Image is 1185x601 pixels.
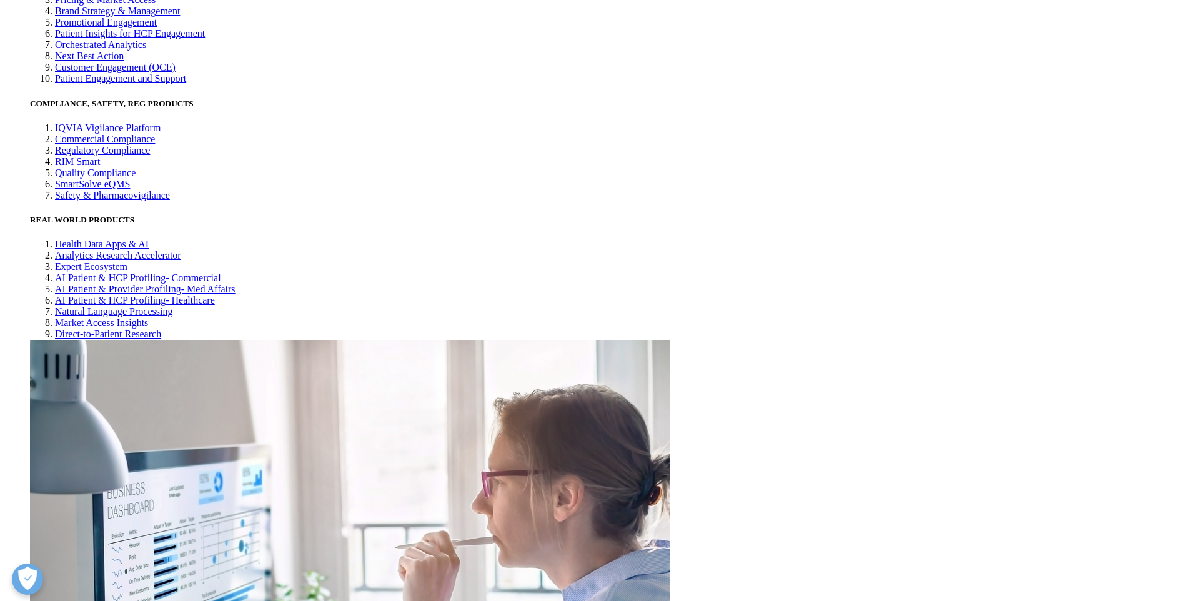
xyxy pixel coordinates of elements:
[55,250,181,261] a: Analytics Research Accelerator​
[55,284,236,294] a: AI Patient & Provider Profiling- Med Affairs​
[55,145,150,156] a: Regulatory Compliance
[55,190,170,201] a: Safety & Pharmacovigilance
[55,317,148,328] a: Market Access Insights
[55,39,146,50] a: Orchestrated Analytics
[55,295,215,305] a: AI Patient & HCP Profiling- Healthcare​
[55,306,172,317] a: Natural Language Processing
[30,99,1180,109] h5: COMPLIANCE, SAFETY, REG PRODUCTS
[55,62,176,72] a: Customer Engagement (OCE)
[55,28,205,39] a: Patient Insights for HCP Engagement​
[55,179,130,189] a: SmartSolve eQMS
[55,261,127,272] a: Expert Ecosystem​
[55,122,161,133] a: IQVIA Vigilance Platform
[55,134,155,144] a: Commercial Compliance
[30,215,1180,225] h5: REAL WORLD PRODUCTS
[55,51,124,61] a: Next Best Action
[55,6,180,16] a: Brand Strategy & Management
[55,17,157,27] a: Promotional Engagement
[55,167,136,178] a: Quality Compliance
[55,329,161,339] a: Direct-to-Patient Research
[55,73,186,84] a: Patient Engagement and Support
[55,156,100,167] a: RIM Smart
[55,239,149,249] a: Health Data Apps & AI
[55,272,221,283] a: AI Patient & HCP Profiling- Commercial
[12,564,43,595] button: Open Preferences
